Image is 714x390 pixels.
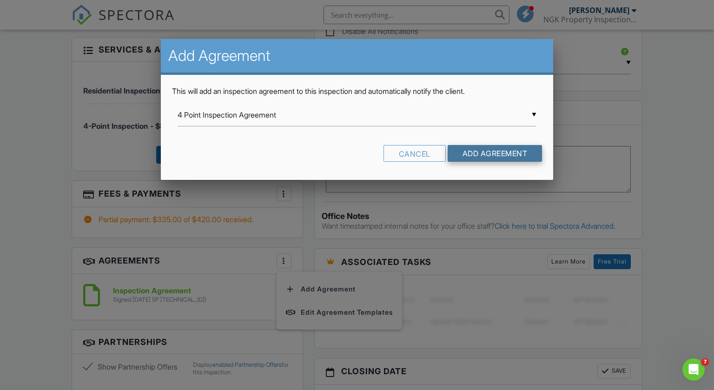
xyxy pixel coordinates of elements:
[682,358,705,381] iframe: Intercom live chat
[172,86,542,96] p: This will add an inspection agreement to this inspection and automatically notify the client.
[701,358,709,366] span: 7
[383,145,446,162] div: Cancel
[168,46,546,65] h2: Add Agreement
[448,145,542,162] input: Add Agreement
